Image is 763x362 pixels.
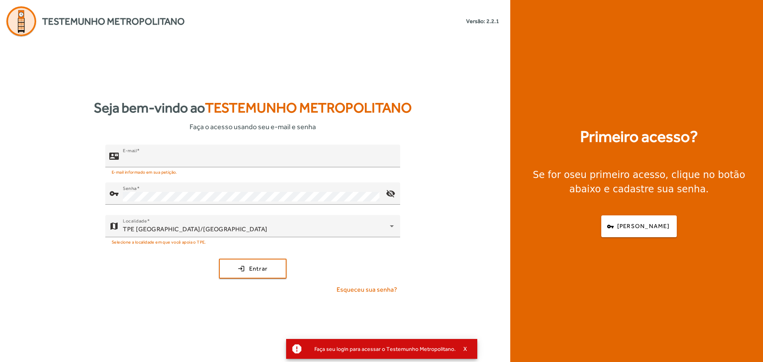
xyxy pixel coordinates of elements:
[337,285,397,294] span: Esqueceu sua senha?
[219,259,287,279] button: Entrar
[291,343,303,355] mat-icon: report
[308,343,456,354] div: Faça seu login para acessar o Testemunho Metropolitano.
[381,184,400,203] mat-icon: visibility_off
[42,14,185,29] span: Testemunho Metropolitano
[112,167,177,176] mat-hint: E-mail informado em sua petição.
[601,215,677,237] button: [PERSON_NAME]
[617,222,670,231] span: [PERSON_NAME]
[123,186,137,191] mat-label: Senha
[123,148,137,153] mat-label: E-mail
[463,345,467,352] span: X
[249,264,268,273] span: Entrar
[570,169,666,180] strong: seu primeiro acesso
[466,17,499,25] small: Versão: 2.2.1
[109,221,119,231] mat-icon: map
[109,151,119,161] mat-icon: contact_mail
[94,97,412,118] strong: Seja bem-vindo ao
[456,345,476,352] button: X
[112,237,206,246] mat-hint: Selecione a localidade em que você apoia o TPE.
[109,189,119,198] mat-icon: vpn_key
[123,225,267,233] span: TPE [GEOGRAPHIC_DATA]/[GEOGRAPHIC_DATA]
[520,168,758,196] div: Se for o , clique no botão abaixo e cadastre sua senha.
[205,100,412,116] span: Testemunho Metropolitano
[123,218,147,224] mat-label: Localidade
[6,6,36,36] img: Logo Agenda
[190,121,316,132] span: Faça o acesso usando seu e-mail e senha
[580,125,698,149] strong: Primeiro acesso?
